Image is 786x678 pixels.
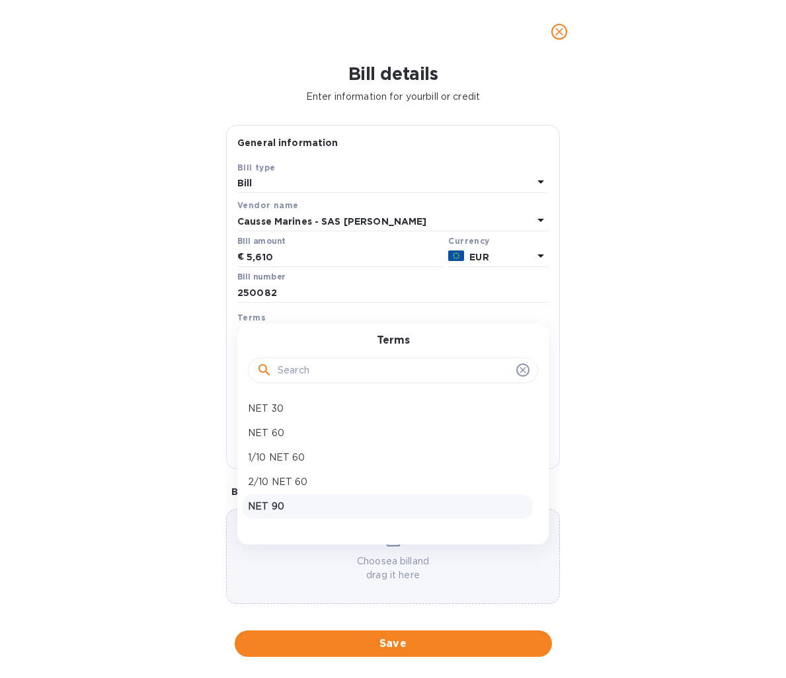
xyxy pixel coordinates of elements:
[377,334,410,347] h3: Terms
[248,451,528,465] p: 1/10 NET 60
[231,485,555,498] p: Bill image
[237,163,276,172] b: Bill type
[235,630,552,657] button: Save
[237,313,266,322] b: Terms
[448,236,489,246] b: Currency
[278,361,511,381] input: Search
[237,216,426,227] b: Causse Marines - SAS [PERSON_NAME]
[245,636,541,652] span: Save
[237,247,247,267] div: €
[248,475,528,489] p: 2/10 NET 60
[248,402,528,416] p: NET 30
[227,554,559,582] p: Choose a bill and drag it here
[237,137,338,148] b: General information
[237,326,297,340] p: Select terms
[248,500,528,513] p: NET 90
[237,200,298,210] b: Vendor name
[237,238,285,246] label: Bill amount
[469,252,489,262] b: EUR
[237,274,285,282] label: Bill number
[543,16,575,48] button: close
[237,178,253,188] b: Bill
[248,426,528,440] p: NET 60
[11,90,775,104] p: Enter information for your bill or credit
[247,247,443,267] input: € Enter bill amount
[237,283,549,303] input: Enter bill number
[11,63,775,85] h1: Bill details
